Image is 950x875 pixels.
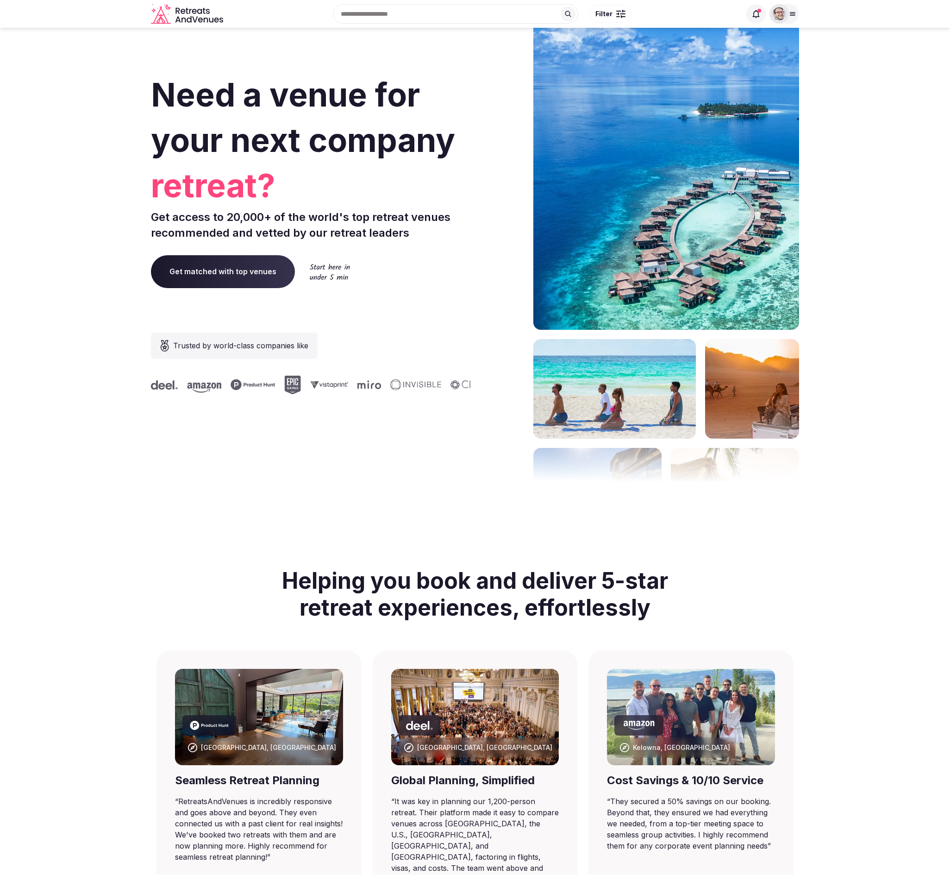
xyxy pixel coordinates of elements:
svg: Invisible company logo [390,379,441,390]
div: Global Planning, Simplified [391,773,559,788]
img: woman sitting in back of truck with camels [705,339,799,439]
span: Trusted by world-class companies like [173,340,308,351]
span: retreat? [151,163,471,208]
img: Start here in under 5 min [310,264,350,280]
div: [GEOGRAPHIC_DATA], [GEOGRAPHIC_DATA] [417,743,552,752]
a: Get matched with top venues [151,255,295,288]
p: Get access to 20,000+ of the world's top retreat venues recommended and vetted by our retreat lea... [151,209,471,240]
svg: Deel company logo [406,721,433,730]
h2: Helping you book and deliver 5-star retreat experiences, effortlessly [268,556,682,632]
blockquote: “ RetreatsAndVenues is incredibly responsive and goes above and beyond. They even connected us wi... [175,796,343,862]
img: Punta Umbria, Spain [391,669,559,765]
button: Filter [589,5,631,23]
img: Barcelona, Spain [175,669,343,765]
svg: Epic Games company logo [284,376,301,394]
svg: Miro company logo [357,380,381,389]
span: Need a venue for your next company [151,75,455,160]
img: yoga on tropical beach [533,339,696,439]
div: Cost Savings & 10/10 Service [607,773,775,788]
blockquote: “ They secured a 50% savings on our booking. Beyond that, they ensured we had everything we neede... [607,796,775,851]
span: Filter [595,9,612,19]
div: Seamless Retreat Planning [175,773,343,788]
img: Ryan Sanford [773,7,786,20]
svg: Deel company logo [151,380,178,390]
div: [GEOGRAPHIC_DATA], [GEOGRAPHIC_DATA] [201,743,336,752]
a: Visit the homepage [151,4,225,25]
svg: Retreats and Venues company logo [151,4,225,25]
div: Kelowna, [GEOGRAPHIC_DATA] [633,743,730,752]
svg: Vistaprint company logo [310,381,348,389]
img: Kelowna, Canada [607,669,775,765]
